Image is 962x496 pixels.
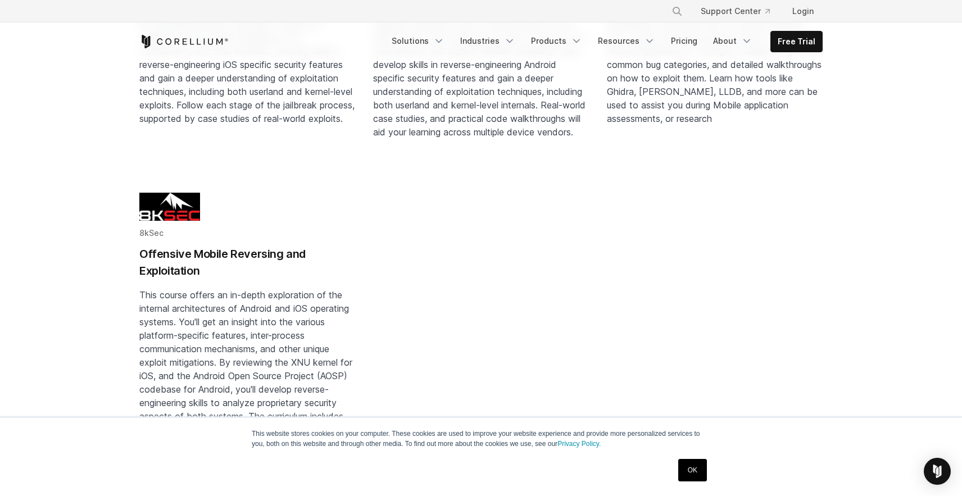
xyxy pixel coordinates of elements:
a: Login [783,1,823,21]
h2: Offensive Mobile Reversing and Exploitation [139,245,355,279]
button: Search [667,1,687,21]
a: Support Center [692,1,779,21]
div: Navigation Menu [385,31,823,52]
span: In this unique course targeting the internals of the iOS operating system, you'll get a chance to... [139,5,355,124]
a: Free Trial [771,31,822,52]
span: 8kSec [139,228,164,238]
div: Navigation Menu [658,1,823,21]
span: Designed for both beginners and advanced enthusiasts, you'll learn how to reverse engineer and co... [607,5,822,124]
a: OK [678,459,707,481]
a: About [706,31,759,51]
a: Industries [453,31,522,51]
div: Open Intercom Messenger [924,458,951,485]
a: Solutions [385,31,451,51]
a: Privacy Policy. [557,440,601,448]
a: Resources [591,31,662,51]
p: This website stores cookies on your computer. These cookies are used to improve your website expe... [252,429,710,449]
a: Corellium Home [139,35,229,48]
a: Products [524,31,589,51]
span: This course offers an in-depth exploration of the internal architectures of Android and iOS opera... [139,289,352,462]
a: Pricing [664,31,704,51]
img: 8KSEC logo [139,193,200,221]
